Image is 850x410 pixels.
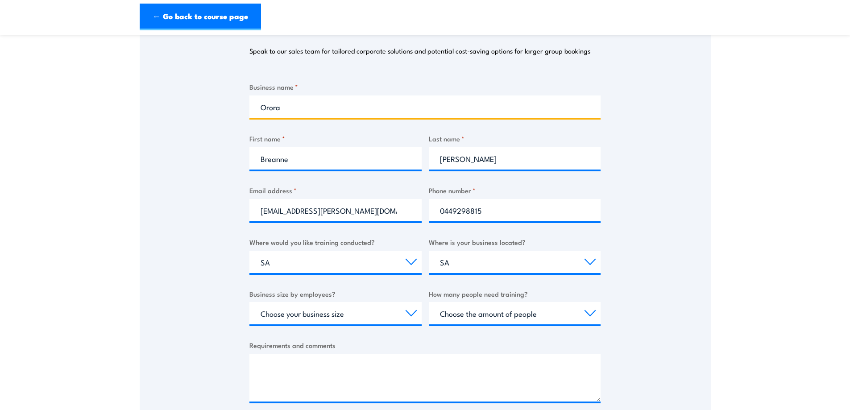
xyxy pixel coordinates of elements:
label: Where would you like training conducted? [249,237,422,247]
label: Phone number [429,185,601,195]
label: Requirements and comments [249,340,601,350]
label: Where is your business located? [429,237,601,247]
label: First name [249,133,422,144]
label: Last name [429,133,601,144]
label: How many people need training? [429,289,601,299]
label: Business name [249,82,601,92]
p: Speak to our sales team for tailored corporate solutions and potential cost-saving options for la... [249,46,590,55]
label: Email address [249,185,422,195]
a: ← Go back to course page [140,4,261,30]
label: Business size by employees? [249,289,422,299]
